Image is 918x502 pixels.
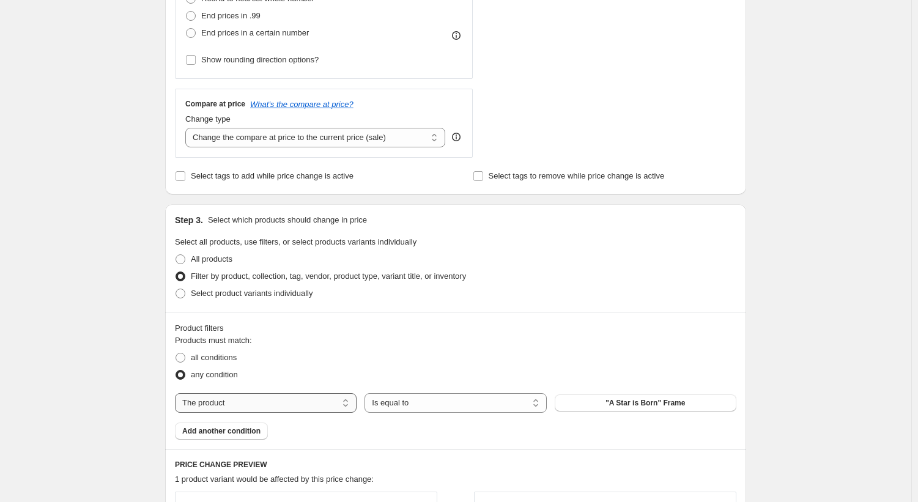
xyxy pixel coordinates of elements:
span: any condition [191,370,238,379]
button: Add another condition [175,423,268,440]
span: Select tags to add while price change is active [191,171,354,180]
span: all conditions [191,353,237,362]
button: "A Star is Born" Frame [555,394,736,412]
span: End prices in a certain number [201,28,309,37]
span: 1 product variant would be affected by this price change: [175,474,374,484]
h3: Compare at price [185,99,245,109]
span: Products must match: [175,336,252,345]
span: Filter by product, collection, tag, vendor, product type, variant title, or inventory [191,271,466,281]
span: Change type [185,114,231,124]
button: What's the compare at price? [250,100,354,109]
span: End prices in .99 [201,11,261,20]
h2: Step 3. [175,214,203,226]
span: All products [191,254,232,264]
div: help [450,131,462,143]
div: Product filters [175,322,736,334]
span: Add another condition [182,426,261,436]
span: Select product variants individually [191,289,313,298]
span: "A Star is Born" Frame [605,398,685,408]
span: Select tags to remove while price change is active [489,171,665,180]
span: Show rounding direction options? [201,55,319,64]
h6: PRICE CHANGE PREVIEW [175,460,736,470]
p: Select which products should change in price [208,214,367,226]
span: Select all products, use filters, or select products variants individually [175,237,416,246]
